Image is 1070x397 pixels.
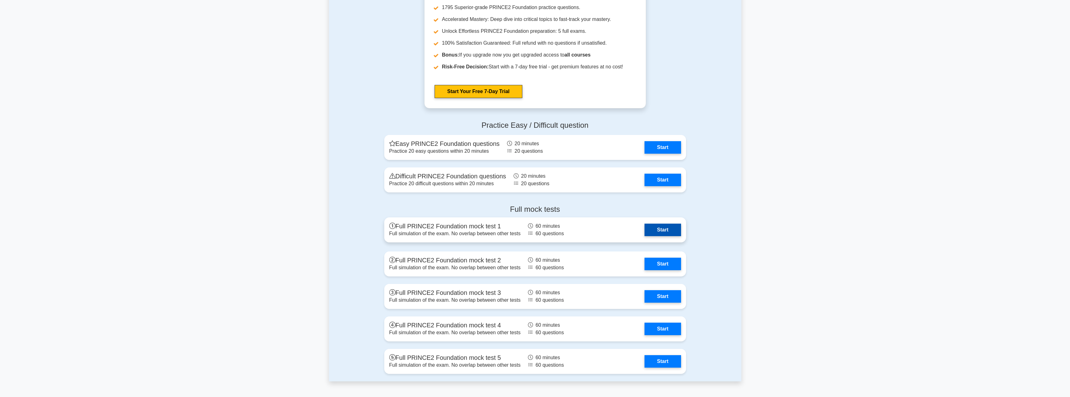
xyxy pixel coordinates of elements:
h4: Practice Easy / Difficult question [384,121,686,130]
a: Start [644,290,681,303]
a: Start [644,355,681,368]
a: Start Your Free 7-Day Trial [435,85,522,98]
h4: Full mock tests [384,205,686,214]
a: Start [644,224,681,236]
a: Start [644,141,681,154]
a: Start [644,258,681,270]
a: Start [644,323,681,335]
a: Start [644,174,681,186]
